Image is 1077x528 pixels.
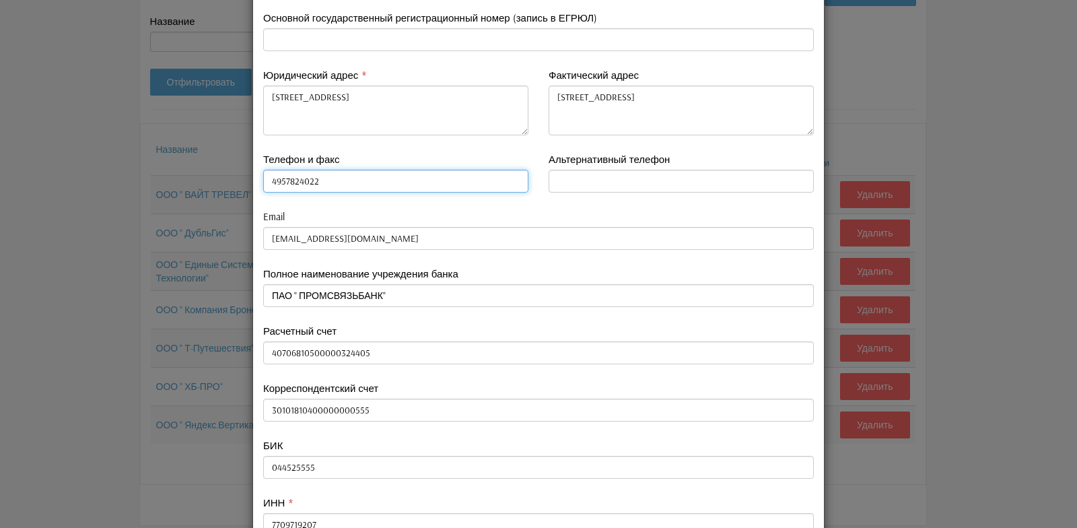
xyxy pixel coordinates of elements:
textarea: [STREET_ADDRESS] [263,86,528,135]
label: Фактический адрес [549,68,639,82]
label: Основной государственный регистрационный номер (запись в ЕГРЮЛ) [263,11,597,25]
label: Телефон и факс [263,152,340,166]
label: Email [263,209,285,224]
label: Корреспондентский счет [263,381,378,395]
label: Расчетный счет [263,324,337,338]
label: БИК [263,438,283,453]
label: Полное наименование учреждения банка [263,267,458,281]
label: ИНН [263,496,285,510]
textarea: [STREET_ADDRESS] [549,86,814,135]
label: Юридический адрес [263,68,358,82]
label: Альтернативный телефон [549,152,670,166]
